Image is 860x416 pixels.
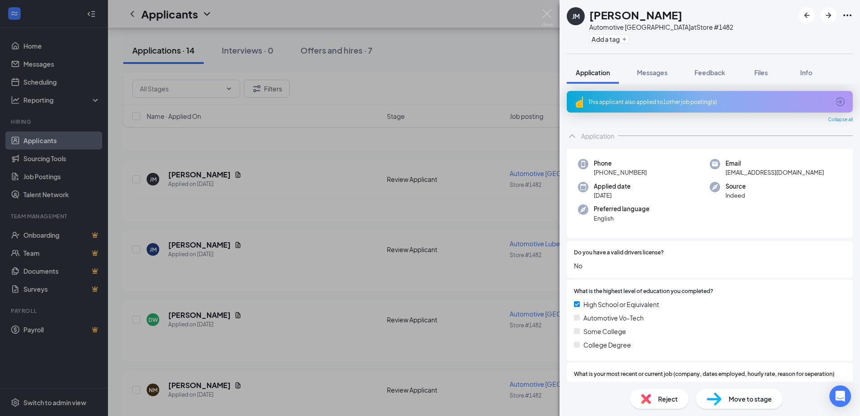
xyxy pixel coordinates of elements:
[594,159,647,168] span: Phone
[572,12,580,21] div: JM
[574,370,834,379] span: What is your most recent or current job (company, dates employed, hourly rate, reason for seperat...
[567,131,578,141] svg: ChevronUp
[583,313,644,323] span: Automotive Vo-Tech
[589,7,682,23] h1: [PERSON_NAME]
[835,96,846,107] svg: ArrowCircle
[589,23,733,32] div: Automotive [GEOGRAPHIC_DATA] at Store #1482
[594,168,647,177] span: [PHONE_NUMBER]
[637,68,667,77] span: Messages
[589,34,629,44] button: PlusAdd a tag
[694,68,725,77] span: Feedback
[800,68,812,77] span: Info
[576,68,610,77] span: Application
[574,287,713,296] span: What is the highest level of education you completed?
[726,168,824,177] span: [EMAIL_ADDRESS][DOMAIN_NAME]
[799,7,815,23] button: ArrowLeftNew
[726,182,746,191] span: Source
[583,326,626,336] span: Some College
[828,116,853,123] span: Collapse all
[581,131,614,140] div: Application
[622,36,627,42] svg: Plus
[726,191,746,200] span: Indeed
[594,191,631,200] span: [DATE]
[583,299,659,309] span: High School or Eqiuivalent
[823,10,834,21] svg: ArrowRight
[729,394,772,404] span: Move to stage
[594,204,649,213] span: Preferred language
[726,159,824,168] span: Email
[574,261,846,271] span: No
[588,98,829,106] div: This applicant also applied to 1 other job posting(s)
[583,340,631,350] span: College Degree
[754,68,768,77] span: Files
[829,385,851,407] div: Open Intercom Messenger
[658,394,678,404] span: Reject
[820,7,837,23] button: ArrowRight
[802,10,812,21] svg: ArrowLeftNew
[574,249,664,257] span: Do you have a valid drivers license?
[842,10,853,21] svg: Ellipses
[594,182,631,191] span: Applied date
[594,214,649,223] span: English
